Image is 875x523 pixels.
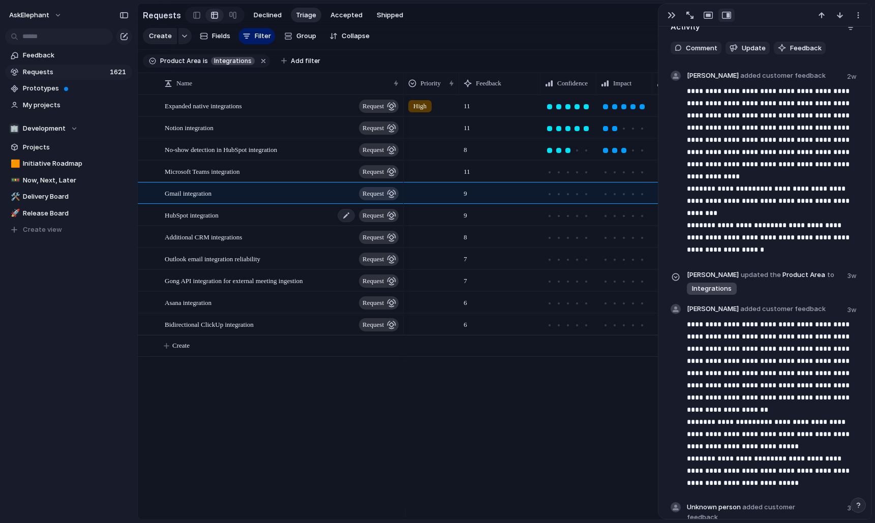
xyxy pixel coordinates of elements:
[149,31,172,41] span: Create
[359,231,399,244] button: request
[687,71,826,81] span: [PERSON_NAME]
[742,43,766,53] span: Update
[363,165,384,179] span: request
[325,28,374,44] button: Collapse
[196,28,234,44] button: Fields
[238,28,275,44] button: Filter
[460,139,471,155] span: 8
[363,99,384,113] span: request
[476,78,501,88] span: Feedback
[686,43,717,53] span: Comment
[460,96,474,111] span: 11
[5,206,132,221] a: 🚀Release Board
[420,78,441,88] span: Priority
[460,183,471,199] span: 9
[359,253,399,266] button: request
[296,10,316,20] span: Triage
[165,318,254,330] span: Bidirectional ClickUp integration
[11,174,18,186] div: 🚥
[330,10,363,20] span: Accepted
[5,222,132,237] button: Create view
[203,56,208,66] span: is
[201,55,210,67] button: is
[557,78,588,88] span: Confidence
[460,292,471,308] span: 6
[325,8,368,23] button: Accepted
[847,269,859,281] span: 3w
[359,143,399,157] button: request
[359,318,399,331] button: request
[165,165,240,177] span: Microsoft Teams integration
[254,10,282,20] span: Declined
[214,56,252,66] span: Integrations
[827,270,834,280] span: to
[9,192,19,202] button: 🛠️
[790,43,822,53] span: Feedback
[363,187,384,201] span: request
[5,189,132,204] a: 🛠️Delivery Board
[23,100,129,110] span: My projects
[460,314,471,330] span: 6
[255,31,271,41] span: Filter
[847,72,859,82] span: 2w
[165,209,219,221] span: HubSpot integration
[692,284,732,294] span: Integrations
[209,55,257,67] button: Integrations
[165,187,212,199] span: Gmail integration
[363,296,384,310] span: request
[377,10,403,20] span: Shipped
[5,81,132,96] a: Prototypes
[847,503,859,513] span: 3w
[359,209,399,222] button: request
[165,274,303,286] span: Gong API integration for external meeting ingestion
[9,124,19,134] div: 🏢
[5,173,132,188] a: 🚥Now, Next, Later
[23,142,129,152] span: Projects
[460,227,471,242] span: 8
[740,304,826,313] span: added customer feedback
[363,208,384,223] span: request
[9,175,19,186] button: 🚥
[5,140,132,155] a: Projects
[9,159,19,169] button: 🟧
[291,56,320,66] span: Add filter
[726,42,770,55] button: Update
[460,270,471,286] span: 7
[165,296,212,308] span: Asana integration
[23,159,129,169] span: Initiative Roadmap
[460,117,474,133] span: 11
[847,305,859,315] span: 3w
[23,208,129,219] span: Release Board
[23,50,129,60] span: Feedback
[359,274,399,288] button: request
[613,78,631,88] span: Impact
[460,205,471,221] span: 9
[460,249,471,264] span: 7
[176,78,192,88] span: Name
[687,270,739,280] span: [PERSON_NAME]
[363,252,384,266] span: request
[11,158,18,170] div: 🟧
[165,253,260,264] span: Outlook email integration reliability
[165,100,242,111] span: Expanded native integrations
[372,8,408,23] button: Shipped
[165,121,214,133] span: Notion integration
[687,304,826,314] span: [PERSON_NAME]
[342,31,370,41] span: Collapse
[11,191,18,203] div: 🛠️
[687,269,841,296] span: Product Area
[143,28,177,44] button: Create
[363,274,384,288] span: request
[9,10,49,20] span: AskElephant
[363,230,384,244] span: request
[741,270,781,280] span: updated the
[413,101,427,111] span: High
[249,8,287,23] button: Declined
[23,67,107,77] span: Requests
[774,42,826,55] button: Feedback
[5,156,132,171] a: 🟧Initiative Roadmap
[5,7,67,23] button: AskElephant
[359,187,399,200] button: request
